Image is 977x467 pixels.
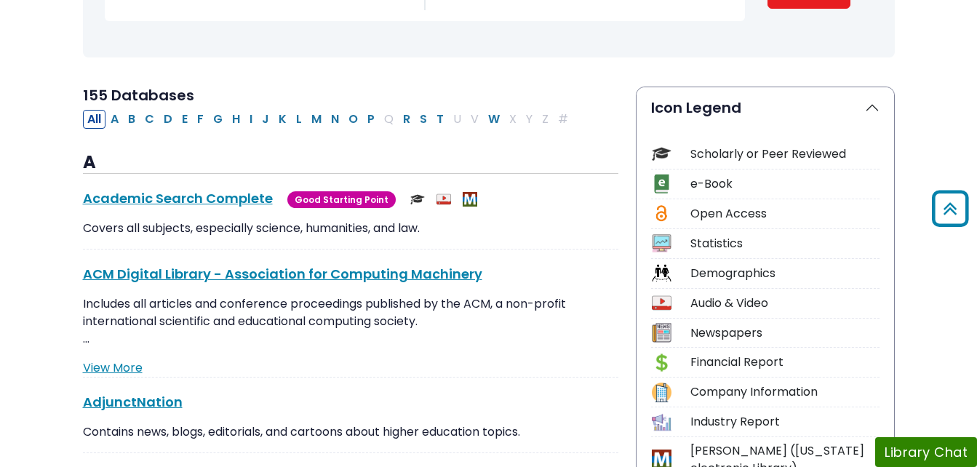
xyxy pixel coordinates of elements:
[209,110,227,129] button: Filter Results G
[245,110,257,129] button: Filter Results I
[652,383,671,402] img: Icon Company Information
[287,191,396,208] span: Good Starting Point
[690,205,880,223] div: Open Access
[690,413,880,431] div: Industry Report
[927,197,973,221] a: Back to Top
[652,323,671,343] img: Icon Newspapers
[327,110,343,129] button: Filter Results N
[436,192,451,207] img: Audio & Video
[410,192,425,207] img: Scholarly or Peer Reviewed
[106,110,123,129] button: Filter Results A
[652,233,671,253] img: Icon Statistics
[83,110,574,127] div: Alpha-list to filter by first letter of database name
[124,110,140,129] button: Filter Results B
[83,152,618,174] h3: A
[415,110,431,129] button: Filter Results S
[652,412,671,432] img: Icon Industry Report
[399,110,415,129] button: Filter Results R
[83,359,143,376] a: View More
[690,145,880,163] div: Scholarly or Peer Reviewed
[292,110,306,129] button: Filter Results L
[463,192,477,207] img: MeL (Michigan electronic Library)
[652,174,671,193] img: Icon e-Book
[690,235,880,252] div: Statistics
[432,110,448,129] button: Filter Results T
[653,204,671,223] img: Icon Open Access
[83,189,273,207] a: Academic Search Complete
[637,87,894,128] button: Icon Legend
[307,110,326,129] button: Filter Results M
[193,110,208,129] button: Filter Results F
[83,295,618,348] p: Includes all articles and conference proceedings published by the ACM, a non-profit international...
[875,437,977,467] button: Library Chat
[690,324,880,342] div: Newspapers
[178,110,192,129] button: Filter Results E
[83,393,183,411] a: AdjunctNation
[652,144,671,164] img: Icon Scholarly or Peer Reviewed
[690,295,880,312] div: Audio & Video
[274,110,291,129] button: Filter Results K
[690,265,880,282] div: Demographics
[690,354,880,371] div: Financial Report
[258,110,274,129] button: Filter Results J
[344,110,362,129] button: Filter Results O
[83,423,618,441] p: Contains news, blogs, editorials, and cartoons about higher education topics.
[484,110,504,129] button: Filter Results W
[652,353,671,372] img: Icon Financial Report
[140,110,159,129] button: Filter Results C
[690,383,880,401] div: Company Information
[652,293,671,313] img: Icon Audio & Video
[228,110,244,129] button: Filter Results H
[83,220,618,237] p: Covers all subjects, especially science, humanities, and law.
[83,85,194,105] span: 155 Databases
[690,175,880,193] div: e-Book
[159,110,177,129] button: Filter Results D
[83,265,482,283] a: ACM Digital Library - Association for Computing Machinery
[363,110,379,129] button: Filter Results P
[83,110,105,129] button: All
[652,263,671,283] img: Icon Demographics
